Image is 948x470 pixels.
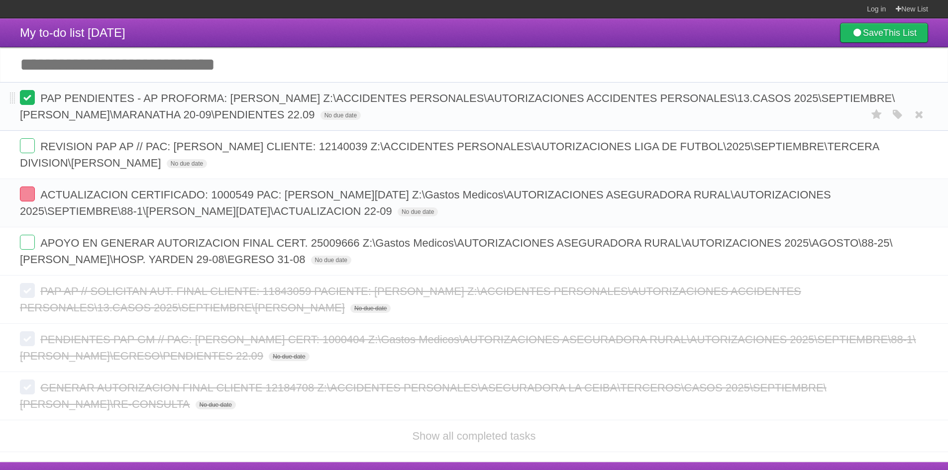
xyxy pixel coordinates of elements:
[883,28,917,38] b: This List
[350,304,391,313] span: No due date
[20,187,35,201] label: Done
[412,430,535,442] a: Show all completed tasks
[320,111,361,120] span: No due date
[398,207,438,216] span: No due date
[20,283,35,298] label: Done
[20,90,35,105] label: Done
[196,400,236,409] span: No due date
[20,381,827,410] span: GENERAR AUTORIZACION FINAL CLIENTE 12184708 Z:\ACCIDENTES PERSONALES\ASEGURADORA LA CEIBA\TERCERO...
[311,256,351,265] span: No due date
[20,92,895,121] span: PAP PENDIENTES - AP PROFORMA: [PERSON_NAME] Z:\ACCIDENTES PERSONALES\AUTORIZACIONES ACCIDENTES PE...
[867,106,886,123] label: Star task
[20,333,916,362] span: PENDIENTES PAP GM // PAC: [PERSON_NAME] CERT: 1000404 Z:\Gastos Medicos\AUTORIZACIONES ASEGURADOR...
[20,188,831,217] span: ACTUALIZACION CERTIFICADO: 1000549 PAC: [PERSON_NAME][DATE] Z:\Gastos Medicos\AUTORIZACIONES ASEG...
[167,159,207,168] span: No due date
[20,379,35,394] label: Done
[20,285,801,314] span: PAP AP // SOLICITAN AUT. FINAL CLIENTE: 11843059 PACIENTE: [PERSON_NAME] Z:\ACCIDENTES PERSONALES...
[20,138,35,153] label: Done
[20,26,125,39] span: My to-do list [DATE]
[269,352,309,361] span: No due date
[20,235,35,250] label: Done
[20,331,35,346] label: Done
[20,140,879,169] span: REVISION PAP AP // PAC: [PERSON_NAME] CLIENTE: 12140039 Z:\ACCIDENTES PERSONALES\AUTORIZACIONES L...
[20,237,893,266] span: APOYO EN GENERAR AUTORIZACION FINAL CERT. 25009666 Z:\Gastos Medicos\AUTORIZACIONES ASEGURADORA R...
[840,23,928,43] a: SaveThis List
